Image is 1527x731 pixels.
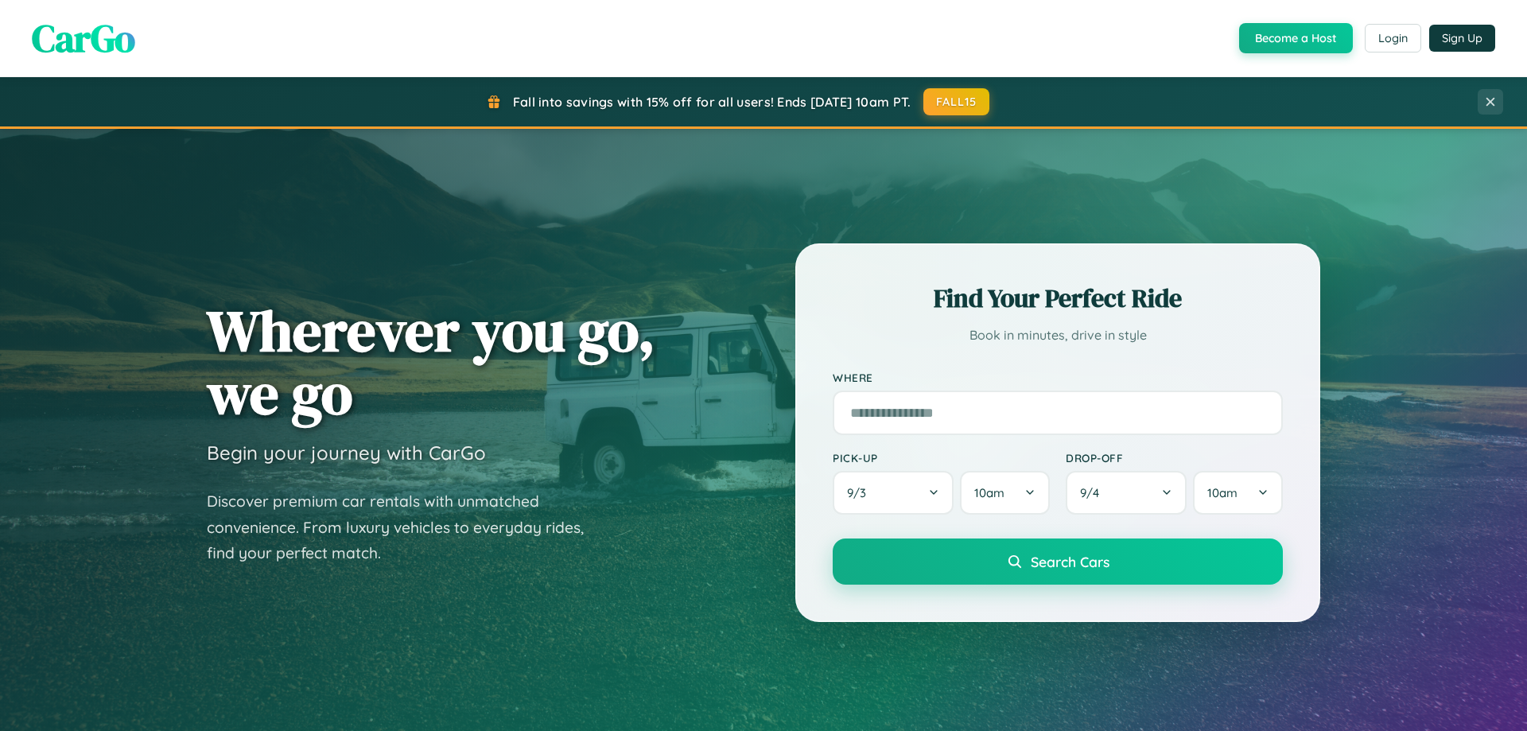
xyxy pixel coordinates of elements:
[847,485,874,500] span: 9 / 3
[960,471,1050,515] button: 10am
[833,451,1050,465] label: Pick-up
[1193,471,1283,515] button: 10am
[1066,471,1187,515] button: 9/4
[923,88,990,115] button: FALL15
[1365,24,1421,52] button: Login
[207,299,655,425] h1: Wherever you go, we go
[32,12,135,64] span: CarGo
[1080,485,1107,500] span: 9 / 4
[1207,485,1238,500] span: 10am
[207,441,486,465] h3: Begin your journey with CarGo
[1429,25,1495,52] button: Sign Up
[513,94,911,110] span: Fall into savings with 15% off for all users! Ends [DATE] 10am PT.
[1066,451,1283,465] label: Drop-off
[833,471,954,515] button: 9/3
[974,485,1004,500] span: 10am
[833,371,1283,384] label: Where
[833,324,1283,347] p: Book in minutes, drive in style
[833,539,1283,585] button: Search Cars
[1031,553,1109,570] span: Search Cars
[207,488,604,566] p: Discover premium car rentals with unmatched convenience. From luxury vehicles to everyday rides, ...
[833,281,1283,316] h2: Find Your Perfect Ride
[1239,23,1353,53] button: Become a Host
